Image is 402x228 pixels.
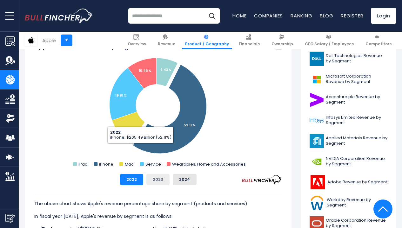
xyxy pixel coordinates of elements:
a: Blog [320,12,333,19]
a: NVIDIA Corporation Revenue by Segment [306,153,392,170]
img: ADBE logo [310,175,325,189]
a: Overview [125,32,149,49]
img: NVDA logo [310,155,324,169]
img: ACN logo [310,93,324,107]
a: Accenture plc Revenue by Segment [306,91,392,109]
span: CEO Salary / Employees [305,41,354,47]
span: NVIDIA Corporation Revenue by Segment [326,156,388,167]
a: Workday Revenue by Segment [306,194,392,212]
img: Ownership [5,114,15,123]
a: Revenue [155,32,178,49]
span: Adobe Revenue by Segment [327,180,387,185]
text: Wearables, Home and Accessories [172,161,246,167]
text: iPhone [99,161,113,167]
button: 2022 [120,174,143,185]
span: Applied Materials Revenue by Segment [326,136,388,146]
tspan: 10.46 % [139,68,151,73]
div: Apple [42,37,56,44]
a: Microsoft Corporation Revenue by Segment [306,71,392,88]
text: Service [145,161,161,167]
span: Workday Revenue by Segment [327,197,388,208]
a: Register [341,12,363,19]
button: Search [204,8,220,24]
button: 2024 [173,174,197,185]
a: Login [371,8,396,24]
p: In fiscal year [DATE], Apple's revenue by segment is as follows: [34,212,282,220]
button: 2023 [146,174,170,185]
a: Home [232,12,246,19]
a: Infosys Limited Revenue by Segment [306,112,392,129]
img: WDAY logo [310,196,325,210]
span: Overview [128,41,146,47]
tspan: 52.11 % [184,123,195,128]
tspan: 7.43 % [160,67,171,72]
span: Product / Geography [185,41,229,47]
svg: Apple's Revenue Share by Segment [34,42,282,169]
span: Microsoft Corporation Revenue by Segment [326,74,388,85]
span: Financials [239,41,260,47]
text: iPad [78,161,88,167]
span: Competitors [365,41,392,47]
a: Ranking [291,12,312,19]
span: Accenture plc Revenue by Segment [326,94,388,105]
a: Financials [236,32,263,49]
tspan: 10.19 % [121,127,133,131]
span: Revenue [158,41,175,47]
img: MSFT logo [310,72,324,86]
span: Ownership [271,41,293,47]
a: Applied Materials Revenue by Segment [306,132,392,150]
img: bullfincher logo [25,9,93,23]
a: Product / Geography [182,32,232,49]
img: DELL logo [310,52,324,66]
text: Mac [125,161,134,167]
p: The above chart shows Apple's revenue percentage share by segment (products and services). [34,200,282,207]
img: AAPL logo [25,34,37,46]
a: Adobe Revenue by Segment [306,174,392,191]
img: AMAT logo [310,134,324,148]
a: Go to homepage [25,9,93,23]
a: Dell Technologies Revenue by Segment [306,50,392,67]
tspan: 19.81 % [115,93,127,98]
a: Ownership [269,32,296,49]
a: + [61,35,72,46]
a: Competitors [363,32,394,49]
span: Infosys Limited Revenue by Segment [326,115,388,126]
span: Dell Technologies Revenue by Segment [326,53,388,64]
a: Companies [254,12,283,19]
img: INFY logo [310,113,324,128]
a: CEO Salary / Employees [302,32,357,49]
